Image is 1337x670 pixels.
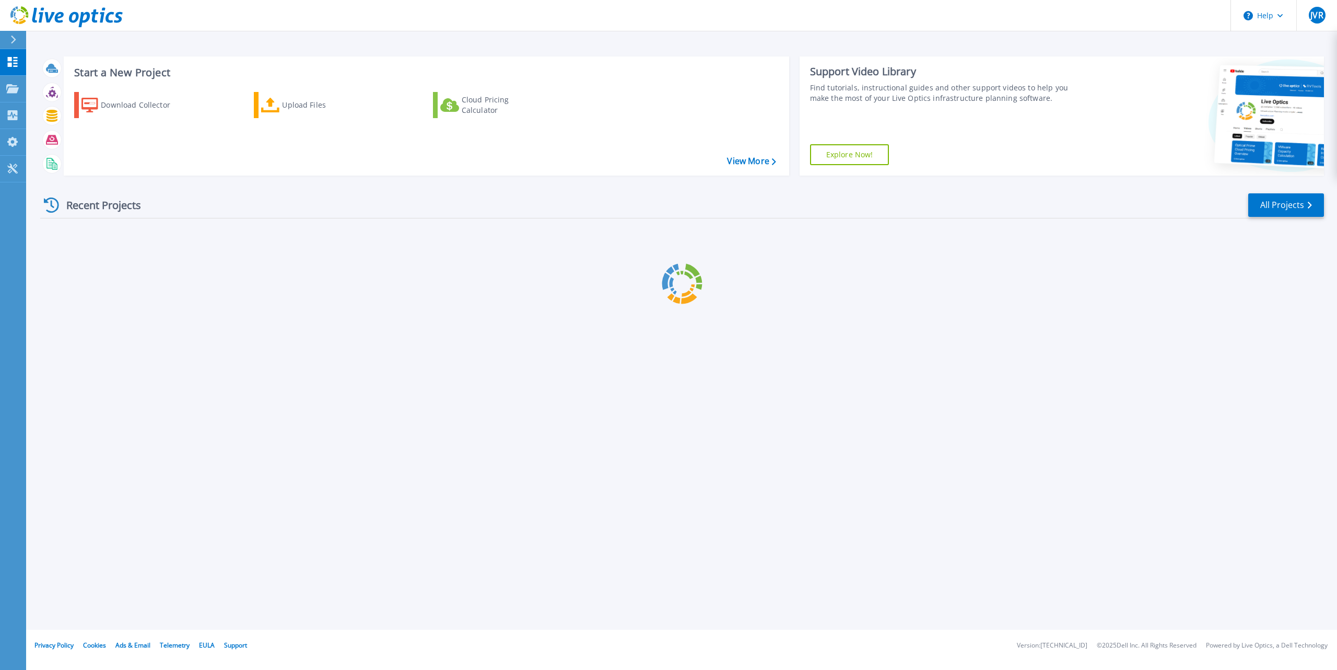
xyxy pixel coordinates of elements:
div: Download Collector [101,95,184,115]
a: Upload Files [254,92,370,118]
a: EULA [199,641,215,650]
h3: Start a New Project [74,67,776,78]
div: Cloud Pricing Calculator [462,95,545,115]
a: All Projects [1248,193,1324,217]
div: Support Video Library [810,65,1081,78]
div: Recent Projects [40,192,155,218]
a: View More [727,156,776,166]
a: Privacy Policy [34,641,74,650]
div: Upload Files [282,95,366,115]
li: Version: [TECHNICAL_ID] [1017,642,1087,649]
li: Powered by Live Optics, a Dell Technology [1206,642,1328,649]
a: Explore Now! [810,144,889,165]
a: Cloud Pricing Calculator [433,92,549,118]
a: Support [224,641,247,650]
a: Telemetry [160,641,190,650]
li: © 2025 Dell Inc. All Rights Reserved [1097,642,1197,649]
div: Find tutorials, instructional guides and other support videos to help you make the most of your L... [810,83,1081,103]
a: Download Collector [74,92,191,118]
a: Cookies [83,641,106,650]
span: JVR [1310,11,1323,19]
a: Ads & Email [115,641,150,650]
